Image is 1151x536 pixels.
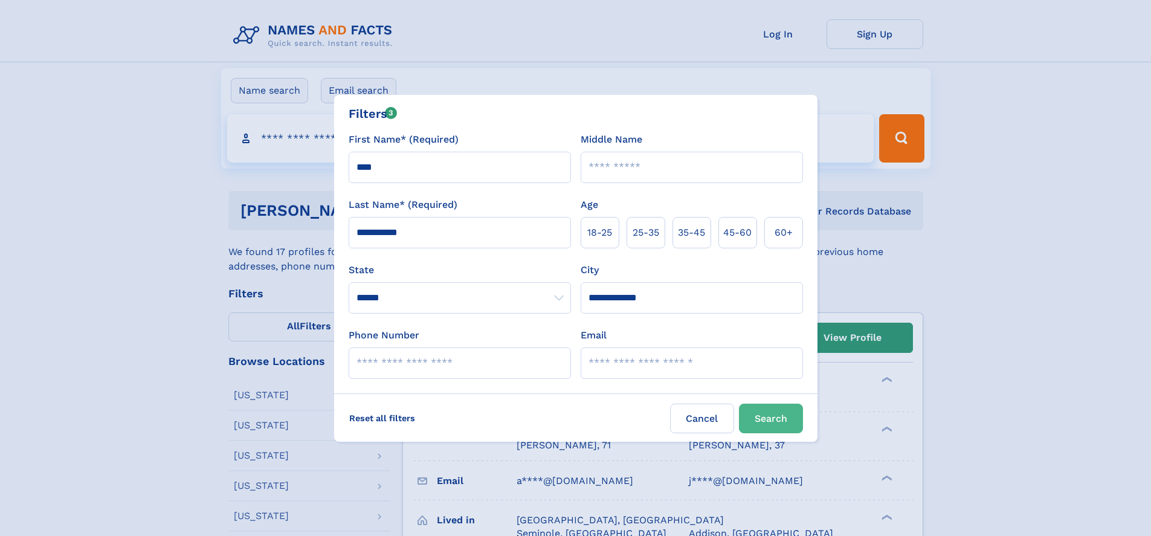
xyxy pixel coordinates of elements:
label: Middle Name [581,132,642,147]
label: Cancel [670,404,734,433]
label: Last Name* (Required) [349,198,457,212]
label: Email [581,328,607,343]
label: Reset all filters [341,404,423,433]
div: Filters [349,105,398,123]
label: First Name* (Required) [349,132,459,147]
label: Phone Number [349,328,419,343]
label: City [581,263,599,277]
label: State [349,263,571,277]
label: Age [581,198,598,212]
span: 25‑35 [633,225,659,240]
span: 35‑45 [678,225,705,240]
span: 60+ [775,225,793,240]
button: Search [739,404,803,433]
span: 18‑25 [587,225,612,240]
span: 45‑60 [723,225,752,240]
